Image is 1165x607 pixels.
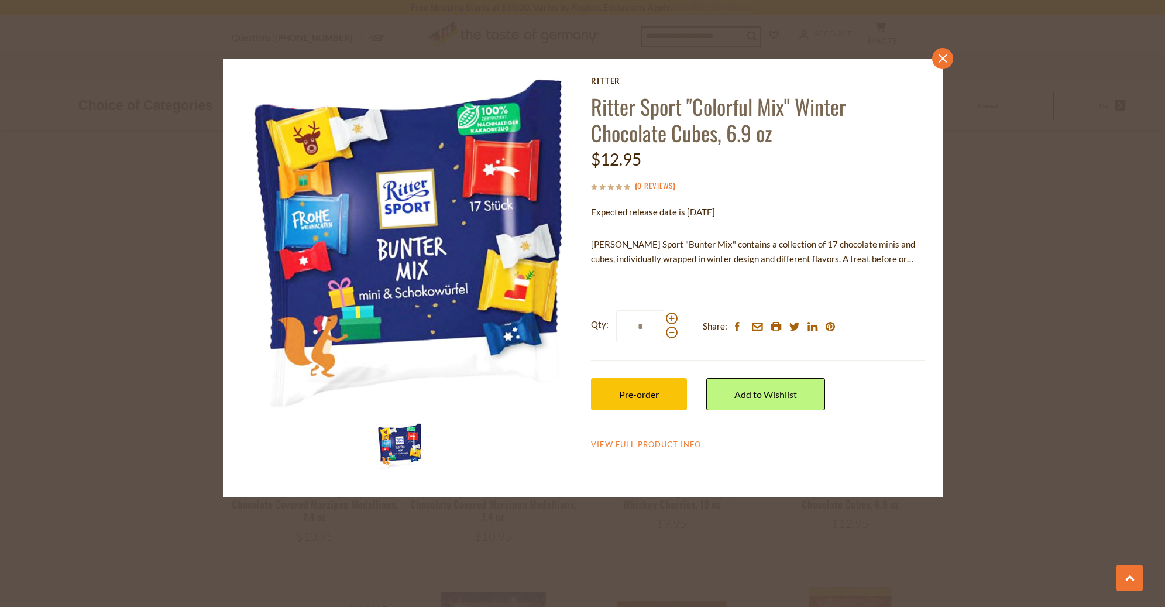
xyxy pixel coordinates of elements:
[619,389,659,400] span: Pre-order
[240,76,575,410] img: Ritter Sport Colorful Mix
[591,149,641,169] span: $12.95
[616,310,664,342] input: Qty:
[591,378,687,410] button: Pre-order
[703,319,727,334] span: Share:
[591,205,925,220] p: Expected release date is [DATE]
[637,180,673,193] a: 0 Reviews
[591,440,701,450] a: View Full Product Info
[591,91,846,148] a: Ritter Sport "Colorful Mix" Winter Chocolate Cubes, 6.9 oz
[591,76,925,85] a: Ritter
[591,317,609,332] strong: Qty:
[376,423,423,470] img: Ritter Sport Colorful Mix
[635,180,675,191] span: ( )
[706,378,825,410] a: Add to Wishlist
[591,237,925,266] p: [PERSON_NAME] Sport "Bunter Mix" contains a collection of 17 chocolate minis and cubes, individua...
